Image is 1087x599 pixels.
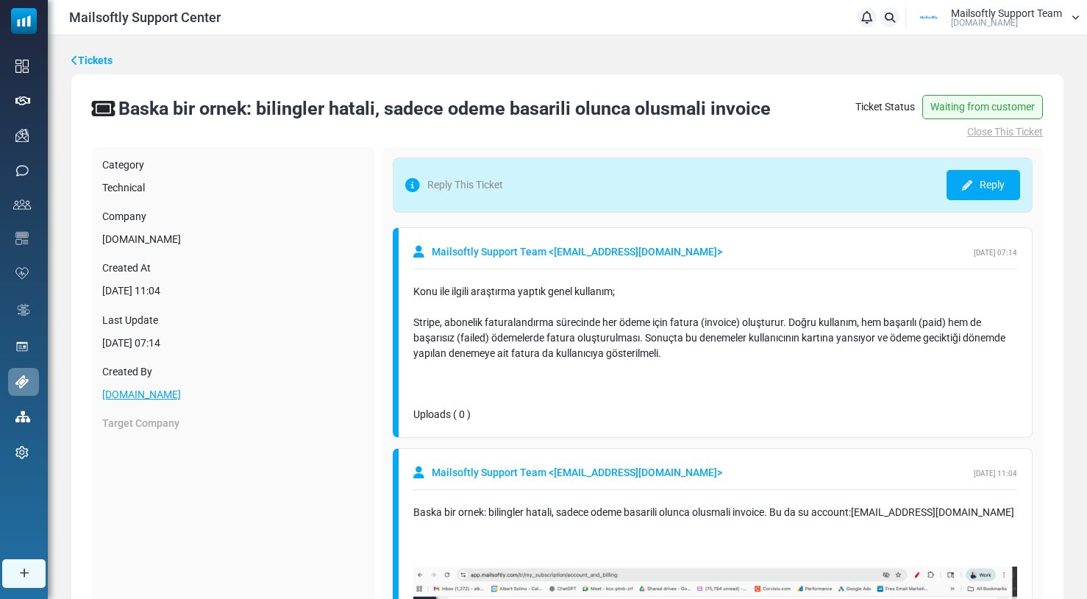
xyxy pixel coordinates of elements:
[102,260,365,276] label: Created At
[102,364,365,380] label: Created By
[15,302,32,319] img: workflow.svg
[11,8,37,34] img: mailsoftly_icon_blue_white.svg
[951,8,1062,18] span: Mailsoftly Support Team
[15,446,29,459] img: settings-icon.svg
[15,340,29,353] img: landing_pages.svg
[102,416,179,431] label: Target Company
[413,407,1017,422] div: Uploads ( 0 )
[15,164,29,177] img: sms-icon.png
[910,7,947,29] img: User Logo
[102,157,365,173] label: Category
[951,18,1018,27] span: [DOMAIN_NAME]
[13,199,31,210] img: contacts-icon.svg
[118,95,771,123] div: Baska bir ornek: bilingler hatali, sadece odeme basarili olunca olusmali invoice
[974,249,1017,257] span: [DATE] 07:14
[15,129,29,142] img: campaigns-icon.png
[413,284,1017,392] div: Konu ile ilgili araştırma yaptık genel kullanım; Stripe, abonelik faturalandırma sürecinde her öd...
[855,95,1043,119] div: Ticket Status
[405,170,503,200] span: Reply This Ticket
[910,7,1080,29] a: User Logo Mailsoftly Support Team [DOMAIN_NAME]
[102,180,365,196] div: Technical
[15,232,29,245] img: email-templates-icon.svg
[15,375,29,389] img: support-icon-active.svg
[15,60,29,73] img: dashboard-icon.svg
[922,95,1043,119] span: Waiting from customer
[974,469,1017,478] span: [DATE] 11:04
[855,124,1043,140] a: Close This Ticket
[102,283,365,299] div: [DATE] 11:04
[71,53,113,68] a: Tickets
[69,7,221,27] span: Mailsoftly Support Center
[432,465,722,481] span: Mailsoftly Support Team < [EMAIL_ADDRESS][DOMAIN_NAME] >
[102,232,365,247] div: [DOMAIN_NAME]
[102,389,181,400] a: [DOMAIN_NAME]
[15,267,29,279] img: domain-health-icon.svg
[102,336,365,351] div: [DATE] 07:14
[102,209,365,224] label: Company
[947,170,1020,200] a: Reply
[432,244,722,260] span: Mailsoftly Support Team < [EMAIL_ADDRESS][DOMAIN_NAME] >
[102,313,365,328] label: Last Update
